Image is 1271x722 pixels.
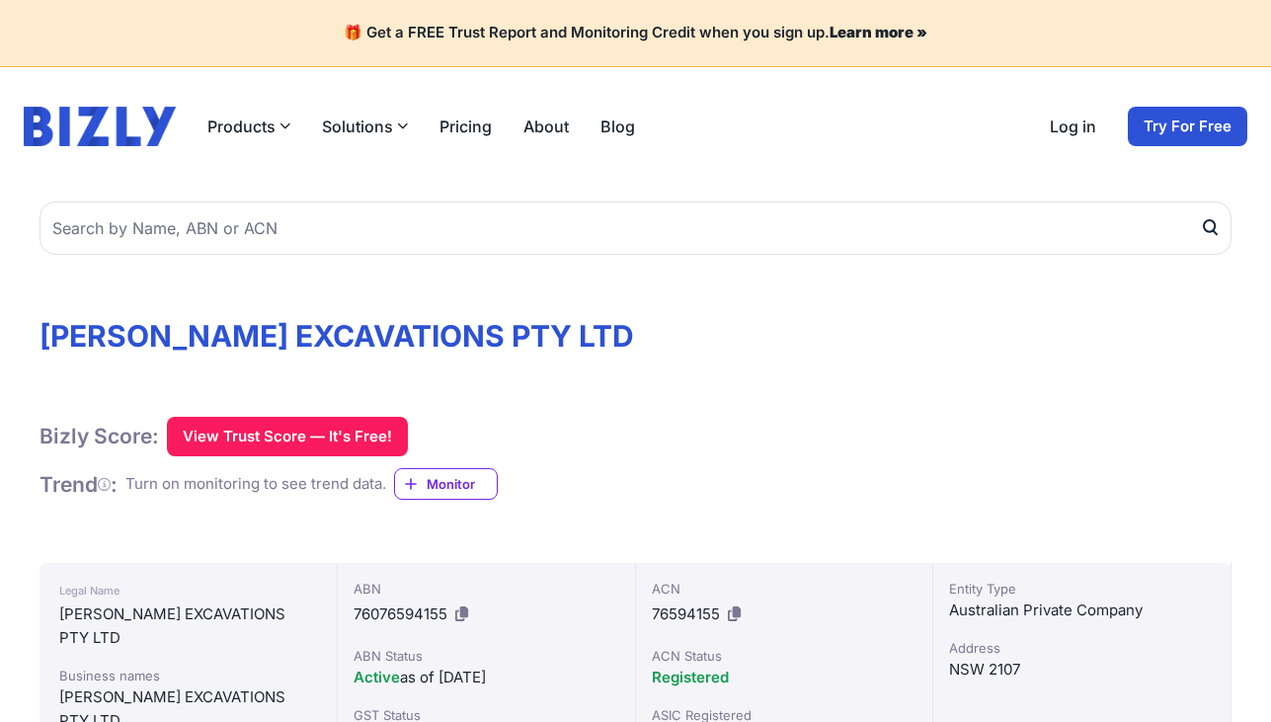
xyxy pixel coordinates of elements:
[949,599,1215,622] div: Australian Private Company
[59,602,317,650] div: [PERSON_NAME] EXCAVATIONS PTY LTD
[354,668,400,686] span: Active
[354,646,619,666] div: ABN Status
[40,318,1231,354] h1: [PERSON_NAME] EXCAVATIONS PTY LTD
[40,423,159,449] h1: Bizly Score:
[600,115,635,138] a: Blog
[652,668,729,686] span: Registered
[354,666,619,689] div: as of [DATE]
[1050,115,1096,138] a: Log in
[652,579,917,599] div: ACN
[207,115,290,138] button: Products
[949,638,1215,658] div: Address
[1128,107,1247,146] a: Try For Free
[949,579,1215,599] div: Entity Type
[322,115,408,138] button: Solutions
[59,666,317,685] div: Business names
[167,417,408,456] button: View Trust Score — It's Free!
[59,579,317,602] div: Legal Name
[40,201,1231,255] input: Search by Name, ABN or ACN
[40,471,118,498] h1: Trend :
[394,468,498,500] a: Monitor
[652,604,720,623] span: 76594155
[354,604,447,623] span: 76076594155
[427,474,497,494] span: Monitor
[652,646,917,666] div: ACN Status
[354,579,619,599] div: ABN
[125,473,386,496] div: Turn on monitoring to see trend data.
[523,115,569,138] a: About
[24,24,1247,42] h4: 🎁 Get a FREE Trust Report and Monitoring Credit when you sign up.
[830,23,927,41] a: Learn more »
[949,658,1215,682] div: NSW 2107
[439,115,492,138] a: Pricing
